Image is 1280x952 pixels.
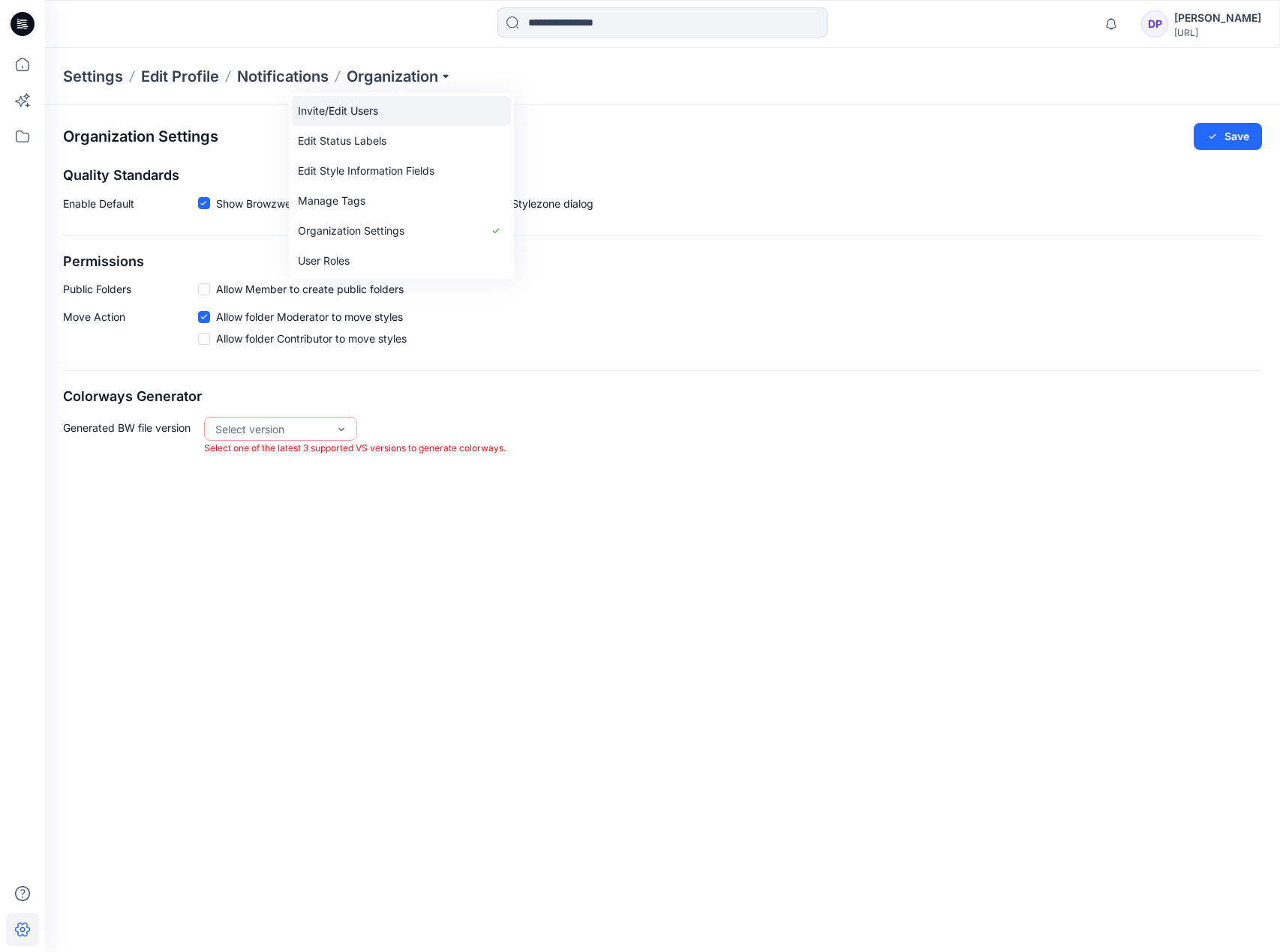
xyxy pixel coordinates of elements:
[141,66,219,87] a: Edit Profile
[204,441,506,457] p: Select one of the latest 3 supported VS versions to generate colorways.
[1174,9,1261,27] div: [PERSON_NAME]
[292,216,511,246] a: Organization Settings
[63,168,1262,184] h2: Quality Standards
[63,417,198,457] p: Generated BW file version
[1194,123,1262,150] button: Save
[63,128,218,145] h2: Organization Settings
[63,254,1262,270] h2: Permissions
[292,246,511,276] a: User Roles
[1174,27,1261,38] div: [URL]
[1141,10,1168,37] div: DP
[292,126,511,156] a: Edit Status Labels
[63,309,198,352] p: Move Action
[216,196,593,211] span: Show Browzwear’s default quality standards in the Share to Stylezone dialog
[63,66,123,87] p: Settings
[63,389,1262,405] h2: Colorways Generator
[216,309,403,325] span: Allow folder Moderator to move styles
[63,196,198,217] p: Enable Default
[215,421,328,437] div: Select version
[292,186,511,216] a: Manage Tags
[292,96,511,126] a: Invite/Edit Users
[237,66,329,87] a: Notifications
[216,331,407,346] span: Allow folder Contributor to move styles
[216,281,404,297] span: Allow Member to create public folders
[292,156,511,186] a: Edit Style Information Fields
[63,281,198,297] p: Public Folders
